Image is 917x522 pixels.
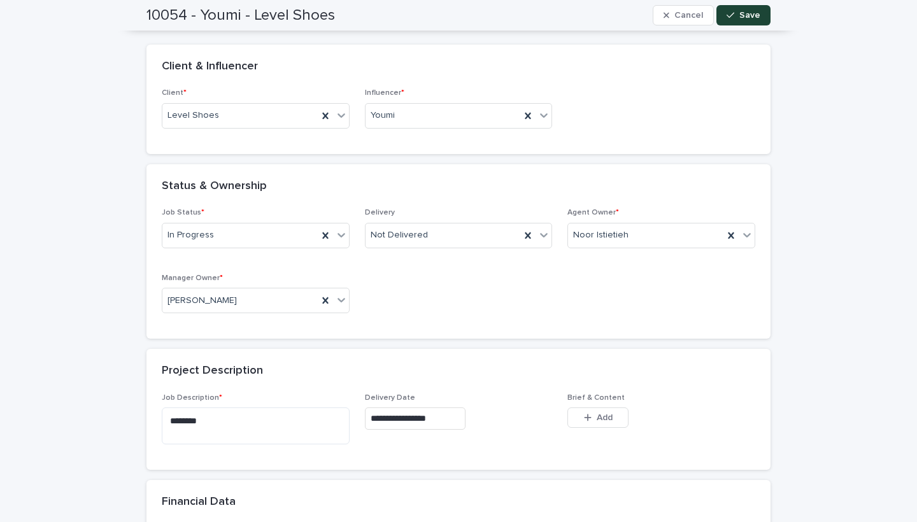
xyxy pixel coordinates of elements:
[365,394,415,402] span: Delivery Date
[567,394,625,402] span: Brief & Content
[653,5,714,25] button: Cancel
[162,274,223,282] span: Manager Owner
[716,5,771,25] button: Save
[162,495,236,509] h2: Financial Data
[371,229,428,242] span: Not Delivered
[739,11,760,20] span: Save
[162,60,258,74] h2: Client & Influencer
[365,209,395,216] span: Delivery
[573,229,629,242] span: Noor Istietieh
[674,11,703,20] span: Cancel
[162,89,187,97] span: Client
[167,294,237,307] span: [PERSON_NAME]
[162,180,267,194] h2: Status & Ownership
[167,229,214,242] span: In Progress
[167,109,219,122] span: Level Shoes
[365,89,404,97] span: Influencer
[162,394,222,402] span: Job Description
[162,364,263,378] h2: Project Description
[567,407,629,428] button: Add
[567,209,619,216] span: Agent Owner
[162,209,204,216] span: Job Status
[146,6,335,25] h2: 10054 - Youmi - Level Shoes
[597,413,613,422] span: Add
[371,109,395,122] span: Youmi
